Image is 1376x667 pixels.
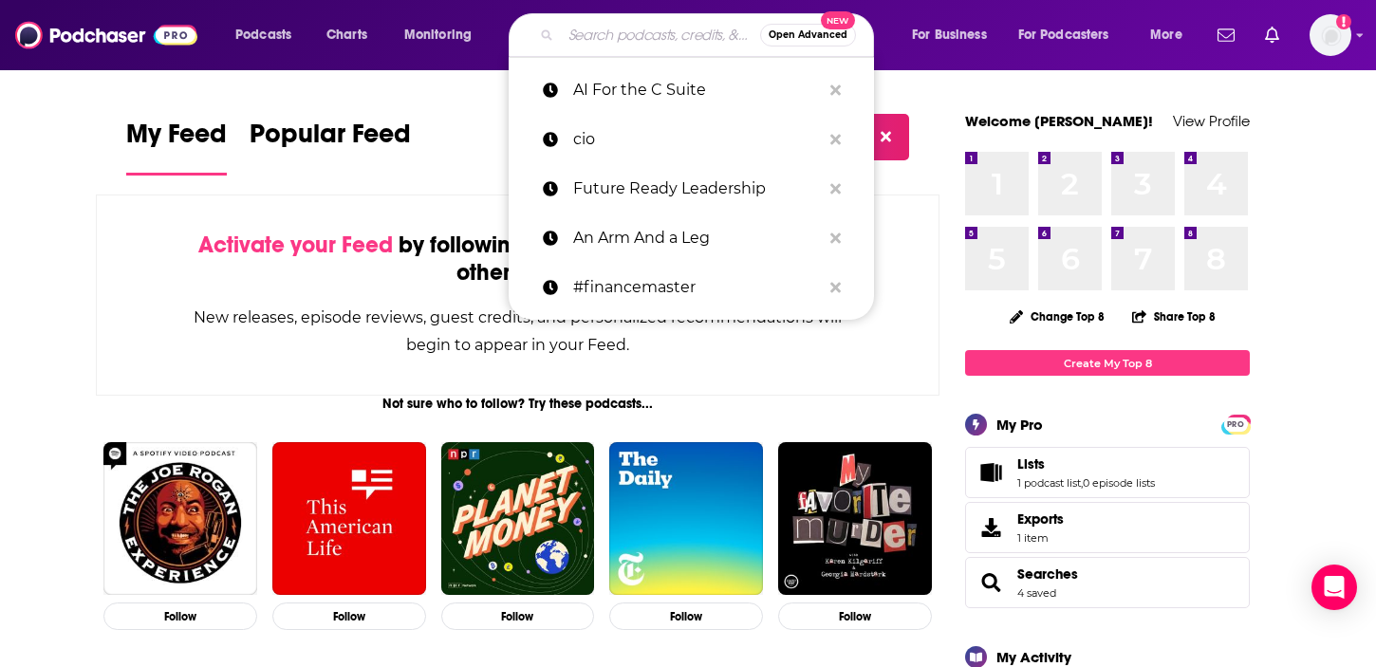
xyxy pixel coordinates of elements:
[573,115,821,164] p: cio
[1311,565,1357,610] div: Open Intercom Messenger
[821,11,855,29] span: New
[103,602,257,630] button: Follow
[1017,455,1155,472] a: Lists
[998,305,1116,328] button: Change Top 8
[965,557,1250,608] span: Searches
[996,648,1071,666] div: My Activity
[573,164,821,213] p: Future Ready Leadership
[15,17,197,53] img: Podchaser - Follow, Share and Rate Podcasts
[769,30,847,40] span: Open Advanced
[609,442,763,596] img: The Daily
[1310,14,1351,56] span: Logged in as katiewhorton
[1017,565,1078,583] a: Searches
[509,164,874,213] a: Future Ready Leadership
[1310,14,1351,56] button: Show profile menu
[1017,510,1064,528] span: Exports
[778,602,932,630] button: Follow
[509,115,874,164] a: cio
[1018,22,1109,48] span: For Podcasters
[235,22,291,48] span: Podcasts
[250,118,411,161] span: Popular Feed
[126,118,227,161] span: My Feed
[1083,476,1155,490] a: 0 episode lists
[1224,417,1247,432] span: PRO
[1017,476,1081,490] a: 1 podcast list
[126,118,227,176] a: My Feed
[972,514,1010,541] span: Exports
[441,602,595,630] button: Follow
[965,502,1250,553] a: Exports
[404,22,472,48] span: Monitoring
[103,442,257,596] img: The Joe Rogan Experience
[561,20,760,50] input: Search podcasts, credits, & more...
[272,602,426,630] button: Follow
[441,442,595,596] img: Planet Money
[1017,531,1064,545] span: 1 item
[1336,14,1351,29] svg: Add a profile image
[1150,22,1182,48] span: More
[509,263,874,312] a: #financemaster
[509,213,874,263] a: An Arm And a Leg
[391,20,496,50] button: open menu
[965,112,1153,130] a: Welcome [PERSON_NAME]!
[899,20,1011,50] button: open menu
[250,118,411,176] a: Popular Feed
[314,20,379,50] a: Charts
[1137,20,1206,50] button: open menu
[1081,476,1083,490] span: ,
[1017,455,1045,472] span: Lists
[760,24,856,46] button: Open AdvancedNew
[778,442,932,596] img: My Favorite Murder with Karen Kilgariff and Georgia Hardstark
[1017,586,1056,600] a: 4 saved
[509,65,874,115] a: AI For the C Suite
[326,22,367,48] span: Charts
[1224,417,1247,431] a: PRO
[996,416,1043,434] div: My Pro
[1131,298,1217,335] button: Share Top 8
[573,65,821,115] p: AI For the C Suite
[192,232,844,287] div: by following Podcasts, Creators, Lists, and other Users!
[272,442,426,596] img: This American Life
[192,304,844,359] div: New releases, episode reviews, guest credits, and personalized recommendations will begin to appe...
[609,602,763,630] button: Follow
[222,20,316,50] button: open menu
[1173,112,1250,130] a: View Profile
[527,13,892,57] div: Search podcasts, credits, & more...
[198,231,393,259] span: Activate your Feed
[96,396,939,412] div: Not sure who to follow? Try these podcasts...
[972,459,1010,486] a: Lists
[573,263,821,312] p: #financemaster
[1310,14,1351,56] img: User Profile
[912,22,987,48] span: For Business
[1006,20,1137,50] button: open menu
[965,447,1250,498] span: Lists
[972,569,1010,596] a: Searches
[573,213,821,263] p: An Arm And a Leg
[965,350,1250,376] a: Create My Top 8
[1210,19,1242,51] a: Show notifications dropdown
[1257,19,1287,51] a: Show notifications dropdown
